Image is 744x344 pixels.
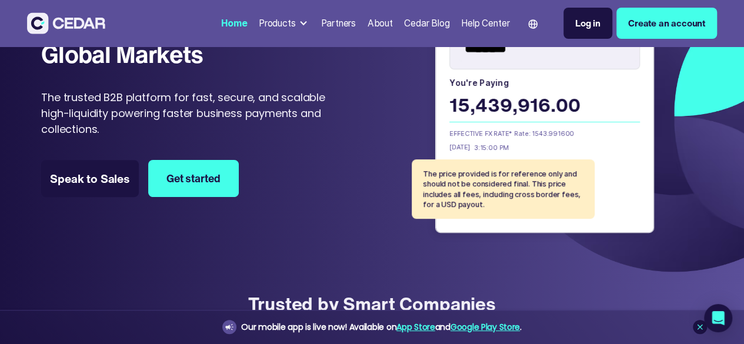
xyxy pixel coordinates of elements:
img: announcement [225,322,234,332]
p: The trusted B2B platform for fast, secure, and scalable high-liquidity powering faster business p... [41,89,341,137]
div: Help Center [461,16,509,30]
a: Partners [316,11,361,36]
p: The price provided is for reference only and should not be considered final. This price includes ... [423,169,583,210]
div: 15,439,916.00 [449,91,639,121]
div: Log in [575,16,600,30]
a: Create an account [616,8,717,39]
div: 3:15:00 PM [470,143,509,152]
div: Partners [321,16,356,30]
a: Get started [148,160,239,197]
div: Products [259,16,296,30]
a: Home [216,11,252,36]
div: Open Intercom Messenger [704,304,732,332]
a: Speak to Sales [41,160,139,197]
a: Cedar Blog [399,11,454,36]
a: Log in [563,8,612,39]
label: You're paying [449,76,639,90]
div: About [368,16,393,30]
div: Home [221,16,247,30]
div: Our mobile app is live now! Available on and . [241,320,521,335]
div: Products [254,12,314,35]
div: [DATE] [449,143,470,152]
a: Help Center [456,11,514,36]
a: App Store [396,321,435,333]
div: EFFECTIVE FX RATE* [449,129,514,138]
a: About [363,11,398,36]
a: Google Play Store [451,321,520,333]
div: Cedar Blog [404,16,449,30]
div: Rate: 1543.991600 [514,129,600,139]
